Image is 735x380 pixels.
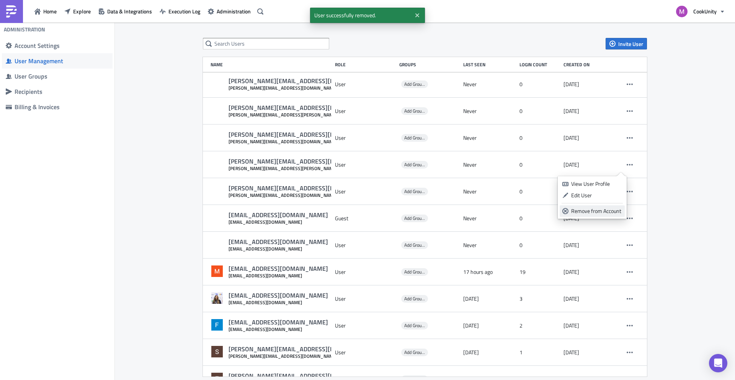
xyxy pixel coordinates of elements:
div: [EMAIL_ADDRESS][DOMAIN_NAME] [229,265,328,273]
div: Name [211,62,331,67]
span: Add Groups [401,295,428,303]
span: Explore [73,7,91,15]
button: Home [31,5,60,17]
img: Avatar [211,345,224,358]
span: Add Groups [404,215,426,222]
span: Execution Log [168,7,200,15]
button: CookUnity [671,3,729,20]
span: Invite User [618,40,643,48]
time: 2023-08-28T10:16:44.062192 [563,134,579,141]
span: Add Groups [401,134,428,142]
input: Search Users [203,38,329,49]
div: [EMAIL_ADDRESS][DOMAIN_NAME] [229,246,328,252]
time: 2025-05-16T13:49:34.698668 [563,269,579,275]
div: [PERSON_NAME][EMAIL_ADDRESS][DOMAIN_NAME] [229,345,376,353]
div: View User Profile [571,180,622,188]
button: Explore [60,5,95,17]
div: 0 [519,77,560,91]
span: CookUnity [693,7,717,15]
div: Recipients [15,88,109,95]
div: 2 [519,319,560,332]
div: 0 [519,238,560,252]
div: [PERSON_NAME][EMAIL_ADDRESS][DOMAIN_NAME] [229,85,376,91]
div: [EMAIL_ADDRESS][DOMAIN_NAME] [229,219,328,225]
div: [EMAIL_ADDRESS][DOMAIN_NAME] [229,211,328,219]
div: [PERSON_NAME][EMAIL_ADDRESS][PERSON_NAME][DOMAIN_NAME] [229,104,424,112]
div: Never [463,185,516,198]
div: [EMAIL_ADDRESS][DOMAIN_NAME] [229,300,328,305]
div: [PERSON_NAME][EMAIL_ADDRESS][PERSON_NAME][DOMAIN_NAME] [229,112,424,118]
time: 2023-08-28T10:16:44.141549 [563,161,579,168]
div: Never [463,131,516,145]
div: 0 [519,158,560,172]
span: Add Groups [401,268,428,276]
button: Execution Log [156,5,204,17]
time: 2025-10-06T16:58:35.816046 [463,269,493,275]
span: Add Groups [404,161,426,168]
div: User Management [15,57,109,65]
span: Add Groups [401,107,428,115]
div: User [335,158,395,172]
div: [PERSON_NAME][EMAIL_ADDRESS][DOMAIN_NAME] [229,77,376,85]
div: 0 [519,104,560,118]
div: Groups [399,62,460,67]
time: 2023-08-28T10:16:44.007163 [563,81,579,88]
div: 3 [519,292,560,306]
div: Never [463,211,516,225]
span: Add Groups [401,188,428,195]
div: [EMAIL_ADDRESS][DOMAIN_NAME] [229,326,328,332]
time: 2025-07-01T17:35:10.303410 [563,349,579,356]
div: 0 [519,211,560,225]
span: Add Groups [401,349,428,356]
img: PushMetrics [5,5,18,18]
a: Data & Integrations [95,5,156,17]
button: Administration [204,5,255,17]
button: Invite User [606,38,647,49]
span: Home [43,7,57,15]
img: Avatar [211,265,224,278]
div: 0 [519,185,560,198]
time: 2023-08-28T10:16:44.036810 [563,108,579,115]
div: User [335,346,395,359]
div: Login Count [519,62,560,67]
div: [EMAIL_ADDRESS][DOMAIN_NAME] [229,238,328,246]
div: [PERSON_NAME][EMAIL_ADDRESS][DOMAIN_NAME] [229,131,376,139]
div: User [335,319,395,332]
div: Edit User [571,192,622,199]
div: [PERSON_NAME][EMAIL_ADDRESS][DOMAIN_NAME] [229,139,376,144]
div: Never [463,158,516,172]
div: User [335,238,395,252]
span: Add Groups [404,322,426,329]
time: 2025-07-28T12:36:02.249328 [463,295,479,302]
time: 2025-09-08T13:34:30.187369 [463,322,479,329]
span: Data & Integrations [107,7,152,15]
span: Add Groups [404,80,426,88]
img: Avatar [675,5,688,18]
div: Role [335,62,395,67]
div: User [335,292,395,306]
span: User successfully removed. [310,8,412,23]
span: Administration [217,7,251,15]
div: [PERSON_NAME][EMAIL_ADDRESS][DOMAIN_NAME] [229,184,376,192]
span: Add Groups [404,107,426,115]
button: Close [412,10,423,21]
time: 2025-06-19T12:47:07.670401 [563,322,579,329]
div: 1 [519,346,560,359]
div: [PERSON_NAME][EMAIL_ADDRESS][DOMAIN_NAME] [229,192,376,198]
span: Add Groups [401,215,428,222]
img: Avatar [211,292,224,305]
span: Add Groups [401,241,428,249]
span: Add Groups [401,161,428,169]
time: 2024-08-12T16:00:38.590943 [563,242,579,249]
div: 19 [519,265,560,279]
div: 0 [519,131,560,145]
span: Add Groups [404,241,426,249]
span: Add Groups [401,80,428,88]
div: User Groups [15,72,109,80]
div: User [335,104,395,118]
div: [PERSON_NAME][EMAIL_ADDRESS][PERSON_NAME][DOMAIN_NAME] [229,165,424,171]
